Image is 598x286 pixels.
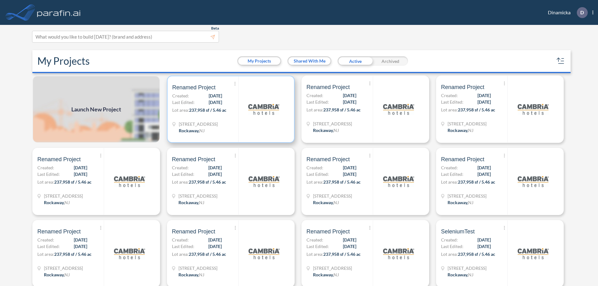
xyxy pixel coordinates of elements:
[54,251,92,257] span: 237,958 sf / 5.46 ac
[74,243,87,250] span: [DATE]
[448,128,468,133] span: Rockaway ,
[189,251,226,257] span: 237,958 sf / 5.46 ac
[37,237,54,243] span: Created:
[178,200,199,205] span: Rockaway ,
[37,55,90,67] h2: My Projects
[306,237,323,243] span: Created:
[313,200,334,205] span: Rockaway ,
[44,193,83,199] span: 321 Mt Hope Ave
[441,92,458,99] span: Created:
[323,251,361,257] span: 237,958 sf / 5.46 ac
[306,99,329,105] span: Last Edited:
[343,171,356,177] span: [DATE]
[71,105,121,114] span: Launch New Project
[74,164,87,171] span: [DATE]
[172,237,189,243] span: Created:
[248,94,279,125] img: logo
[36,6,82,19] img: logo
[189,107,226,113] span: 237,958 sf / 5.46 ac
[313,271,339,278] div: Rockaway, NJ
[172,164,189,171] span: Created:
[441,99,463,105] span: Last Edited:
[199,272,204,277] span: NJ
[37,164,54,171] span: Created:
[199,200,204,205] span: NJ
[334,128,339,133] span: NJ
[306,164,323,171] span: Created:
[458,251,495,257] span: 237,958 sf / 5.46 ac
[32,76,160,143] img: add
[448,193,486,199] span: 321 Mt Hope Ave
[458,179,495,185] span: 237,958 sf / 5.46 ac
[343,92,356,99] span: [DATE]
[114,166,145,197] img: logo
[172,243,194,250] span: Last Edited:
[211,26,219,31] span: Beta
[178,265,217,271] span: 321 Mt Hope Ave
[37,251,54,257] span: Lot area:
[209,92,222,99] span: [DATE]
[477,171,491,177] span: [DATE]
[44,271,70,278] div: Rockaway, NJ
[306,171,329,177] span: Last Edited:
[178,193,217,199] span: 321 Mt Hope Ave
[448,127,473,134] div: Rockaway, NJ
[477,164,491,171] span: [DATE]
[441,171,463,177] span: Last Edited:
[209,99,222,105] span: [DATE]
[448,199,473,206] div: Rockaway, NJ
[477,92,491,99] span: [DATE]
[172,251,189,257] span: Lot area:
[208,164,222,171] span: [DATE]
[441,228,475,235] span: SeleniumTest
[64,200,70,205] span: NJ
[178,271,204,278] div: Rockaway, NJ
[313,272,334,277] span: Rockaway ,
[208,171,222,177] span: [DATE]
[441,237,458,243] span: Created:
[313,199,339,206] div: Rockaway, NJ
[313,193,352,199] span: 321 Mt Hope Ave
[306,107,323,112] span: Lot area:
[477,99,491,105] span: [DATE]
[323,179,361,185] span: 237,958 sf / 5.46 ac
[468,272,473,277] span: NJ
[306,92,323,99] span: Created:
[172,156,215,163] span: Renamed Project
[178,199,204,206] div: Rockaway, NJ
[37,171,60,177] span: Last Edited:
[334,272,339,277] span: NJ
[306,228,350,235] span: Renamed Project
[249,166,280,197] img: logo
[383,238,414,269] img: logo
[313,128,334,133] span: Rockaway ,
[383,166,414,197] img: logo
[74,237,87,243] span: [DATE]
[54,179,92,185] span: 237,958 sf / 5.46 ac
[189,179,226,185] span: 237,958 sf / 5.46 ac
[44,265,83,271] span: 321 Mt Hope Ave
[458,107,495,112] span: 237,958 sf / 5.46 ac
[172,92,189,99] span: Created:
[44,199,70,206] div: Rockaway, NJ
[343,164,356,171] span: [DATE]
[178,272,199,277] span: Rockaway ,
[64,272,70,277] span: NJ
[313,265,352,271] span: 321 Mt Hope Ave
[441,107,458,112] span: Lot area:
[448,265,486,271] span: 321 Mt Hope Ave
[343,237,356,243] span: [DATE]
[518,94,549,125] img: logo
[208,237,222,243] span: [DATE]
[306,179,323,185] span: Lot area:
[114,238,145,269] img: logo
[313,127,339,134] div: Rockaway, NJ
[323,107,361,112] span: 237,958 sf / 5.46 ac
[441,83,484,91] span: Renamed Project
[518,238,549,269] img: logo
[74,171,87,177] span: [DATE]
[37,228,81,235] span: Renamed Project
[172,84,216,91] span: Renamed Project
[477,237,491,243] span: [DATE]
[44,200,64,205] span: Rockaway ,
